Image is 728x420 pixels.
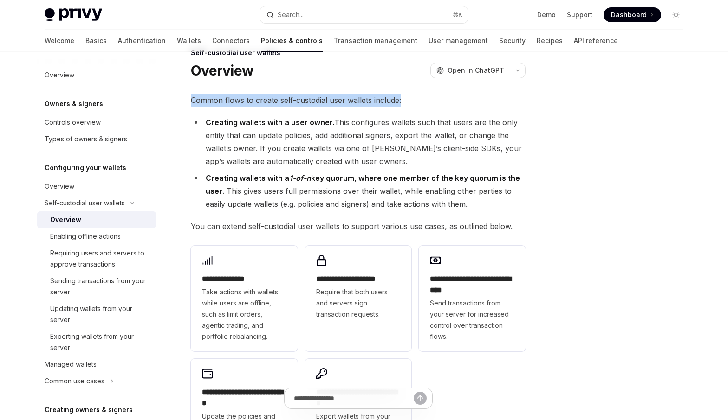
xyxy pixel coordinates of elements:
a: Authentication [118,30,166,52]
div: Self-custodial user wallets [45,197,125,209]
li: This configures wallets such that users are the only entity that can update policies, add additio... [191,116,526,168]
strong: Creating wallets with a user owner. [206,118,334,127]
a: Requiring users and servers to approve transactions [37,245,156,273]
h5: Owners & signers [45,98,103,109]
span: Common flows to create self-custodial user wallets include: [191,94,526,107]
span: Send transactions from your server for increased control over transaction flows. [430,298,514,342]
a: Controls overview [37,114,156,131]
div: Controls overview [45,117,101,128]
div: Common use cases [45,375,104,387]
div: Search... [278,9,304,20]
a: Overview [37,178,156,195]
div: Updating wallets from your server [50,303,150,325]
div: Overview [50,214,81,225]
a: Policies & controls [261,30,323,52]
a: Wallets [177,30,201,52]
a: Overview [37,67,156,83]
button: Send message [414,392,427,405]
a: Transaction management [334,30,417,52]
a: Demo [537,10,556,19]
button: Toggle Self-custodial user wallets section [37,195,156,211]
button: Toggle dark mode [669,7,683,22]
a: Security [499,30,526,52]
img: light logo [45,8,102,21]
a: Recipes [537,30,563,52]
h5: Creating owners & signers [45,404,133,415]
button: Toggle Common use cases section [37,373,156,389]
a: Updating wallets from your server [37,300,156,328]
a: Connectors [212,30,250,52]
a: **** **** *****Take actions with wallets while users are offline, such as limit orders, agentic t... [191,246,298,351]
strong: Creating wallets with a key quorum, where one member of the key quorum is the user [206,173,520,196]
a: Managed wallets [37,356,156,373]
a: Exporting wallets from your server [37,328,156,356]
a: Enabling offline actions [37,228,156,245]
div: Sending transactions from your server [50,275,150,298]
div: Requiring users and servers to approve transactions [50,248,150,270]
div: Self-custodial user wallets [191,48,526,57]
div: Managed wallets [45,359,97,370]
span: ⌘ K [453,11,462,19]
span: Dashboard [611,10,647,19]
div: Overview [45,181,74,192]
button: Open search [260,6,468,23]
div: Enabling offline actions [50,231,121,242]
div: Types of owners & signers [45,134,127,145]
a: Dashboard [604,7,661,22]
span: Open in ChatGPT [448,66,504,75]
h5: Configuring your wallets [45,162,126,173]
a: API reference [574,30,618,52]
span: Require that both users and servers sign transaction requests. [316,286,401,320]
a: Overview [37,211,156,228]
li: . This gives users full permissions over their wallet, while enabling other parties to easily upd... [191,172,526,210]
a: Basics [85,30,107,52]
em: 1-of-n [289,173,311,183]
a: Support [567,10,592,19]
span: You can extend self-custodial user wallets to support various use cases, as outlined below. [191,220,526,233]
div: Exporting wallets from your server [50,331,150,353]
div: Overview [45,70,74,81]
input: Ask a question... [294,388,414,408]
button: Open in ChatGPT [430,63,510,78]
span: Take actions with wallets while users are offline, such as limit orders, agentic trading, and por... [202,286,286,342]
a: Sending transactions from your server [37,273,156,300]
h1: Overview [191,62,253,79]
a: Types of owners & signers [37,131,156,147]
a: User management [429,30,488,52]
a: Welcome [45,30,74,52]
